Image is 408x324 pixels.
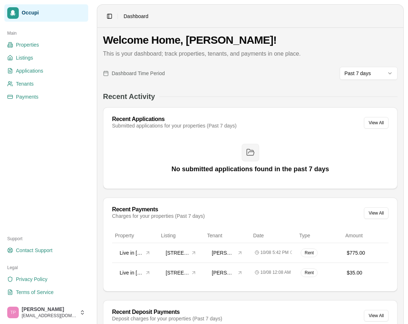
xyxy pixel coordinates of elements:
[166,249,190,256] span: [STREET_ADDRESS][PERSON_NAME]
[16,54,33,61] span: Listings
[261,269,291,275] span: 10/08 12:08 AM
[22,306,77,313] span: [PERSON_NAME]
[16,67,43,74] span: Applications
[16,93,38,100] span: Payments
[124,13,149,20] span: Dashboard
[112,207,205,212] div: Recent Payments
[207,233,222,238] span: Tenant
[163,267,200,278] button: [STREET_ADDRESS][PERSON_NAME]
[305,250,314,256] span: Rent
[112,70,165,77] span: Dashboard Time Period
[4,27,88,39] div: Main
[4,245,88,256] a: Contact Support
[209,267,246,278] button: [PERSON_NAME]
[4,273,88,285] a: Privacy Policy
[209,247,246,258] button: [PERSON_NAME]
[103,34,398,47] h1: Welcome Home, [PERSON_NAME]!
[16,247,52,254] span: Contact Support
[305,270,314,276] span: Rent
[161,233,176,238] span: Listing
[112,116,237,122] div: Recent Applications
[4,91,88,103] a: Payments
[347,269,385,276] div: $35.00
[103,49,398,58] p: This is your dashboard; track properties, tenants, and payments in one place.
[364,310,388,321] button: View All
[16,276,47,283] span: Privacy Policy
[212,269,236,276] span: [PERSON_NAME]
[116,267,154,278] button: Live in [PERSON_NAME]
[299,233,310,238] span: Type
[253,233,264,238] span: Date
[112,309,222,315] div: Recent Deposit Payments
[261,250,289,255] span: 10/08 5:42 PM
[16,289,53,296] span: Terms of Service
[4,52,88,64] a: Listings
[4,233,88,245] div: Support
[4,78,88,90] a: Tenants
[22,313,77,319] span: [EMAIL_ADDRESS][DOMAIN_NAME]
[4,286,88,298] a: Terms of Service
[4,65,88,77] a: Applications
[364,207,388,219] button: View All
[4,262,88,273] div: Legal
[124,13,149,20] nav: breadcrumb
[120,249,143,256] span: Live in [PERSON_NAME]
[4,4,88,22] a: Occupi
[166,269,190,276] span: [STREET_ADDRESS][PERSON_NAME]
[120,269,143,276] span: Live in [PERSON_NAME]
[103,91,155,101] h2: Recent Activity
[22,10,85,16] span: Occupi
[212,249,236,256] span: [PERSON_NAME]
[290,250,299,255] span: CDT
[7,307,19,318] img: Taylor Peake
[112,212,205,220] div: Charges for your properties (Past 7 days)
[4,39,88,51] a: Properties
[347,249,385,256] div: $775.00
[116,247,154,258] button: Live in [PERSON_NAME]
[16,41,39,48] span: Properties
[115,233,134,238] span: Property
[112,122,237,129] div: Submitted applications for your properties (Past 7 days)
[16,80,34,87] span: Tenants
[171,164,329,174] h3: No submitted applications found in the past 7 days
[364,117,388,129] button: View All
[163,247,200,258] button: [STREET_ADDRESS][PERSON_NAME]
[4,304,88,321] button: Taylor Peake[PERSON_NAME][EMAIL_ADDRESS][DOMAIN_NAME]
[112,315,222,322] div: Deposit charges for your properties (Past 7 days)
[345,233,363,238] span: Amount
